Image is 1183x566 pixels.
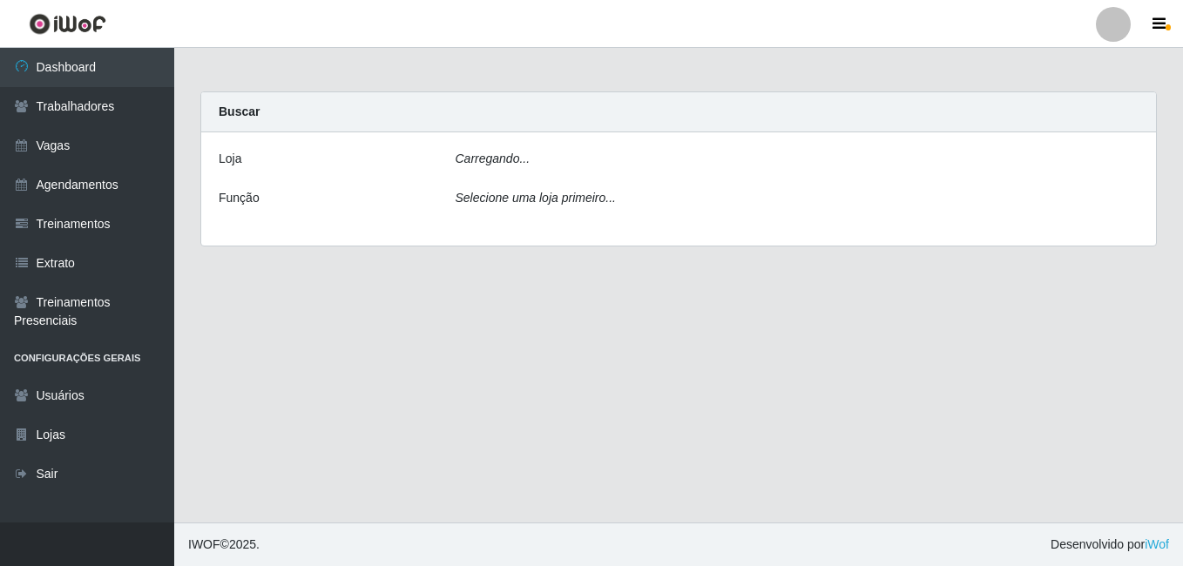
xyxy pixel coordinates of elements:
[188,536,260,554] span: © 2025 .
[456,152,531,165] i: Carregando...
[219,150,241,168] label: Loja
[188,537,220,551] span: IWOF
[1051,536,1169,554] span: Desenvolvido por
[29,13,106,35] img: CoreUI Logo
[219,104,260,118] strong: Buscar
[219,189,260,207] label: Função
[1145,537,1169,551] a: iWof
[456,191,616,205] i: Selecione uma loja primeiro...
